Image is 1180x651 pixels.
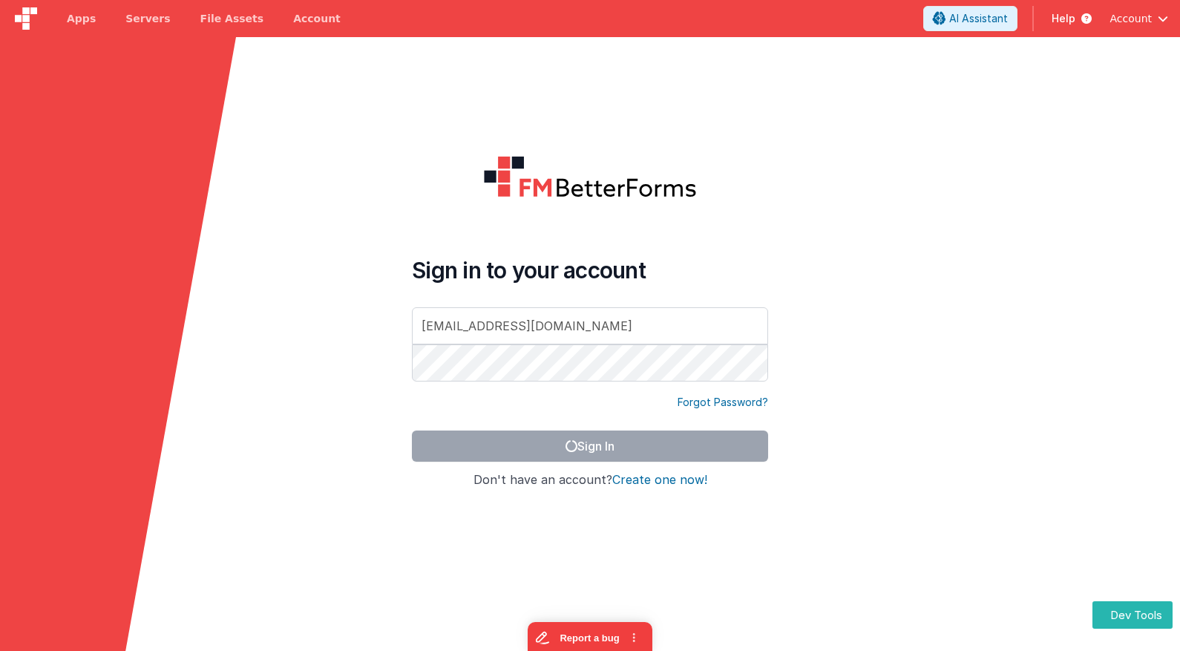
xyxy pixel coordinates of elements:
[678,395,768,410] a: Forgot Password?
[1109,11,1152,26] span: Account
[1092,601,1173,629] button: Dev Tools
[949,11,1008,26] span: AI Assistant
[1109,11,1168,26] button: Account
[412,257,768,284] h4: Sign in to your account
[125,11,170,26] span: Servers
[412,431,768,462] button: Sign In
[612,474,707,487] button: Create one now!
[1052,11,1075,26] span: Help
[412,474,768,487] h4: Don't have an account?
[200,11,264,26] span: File Assets
[67,11,96,26] span: Apps
[923,6,1017,31] button: AI Assistant
[412,307,768,344] input: Email Address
